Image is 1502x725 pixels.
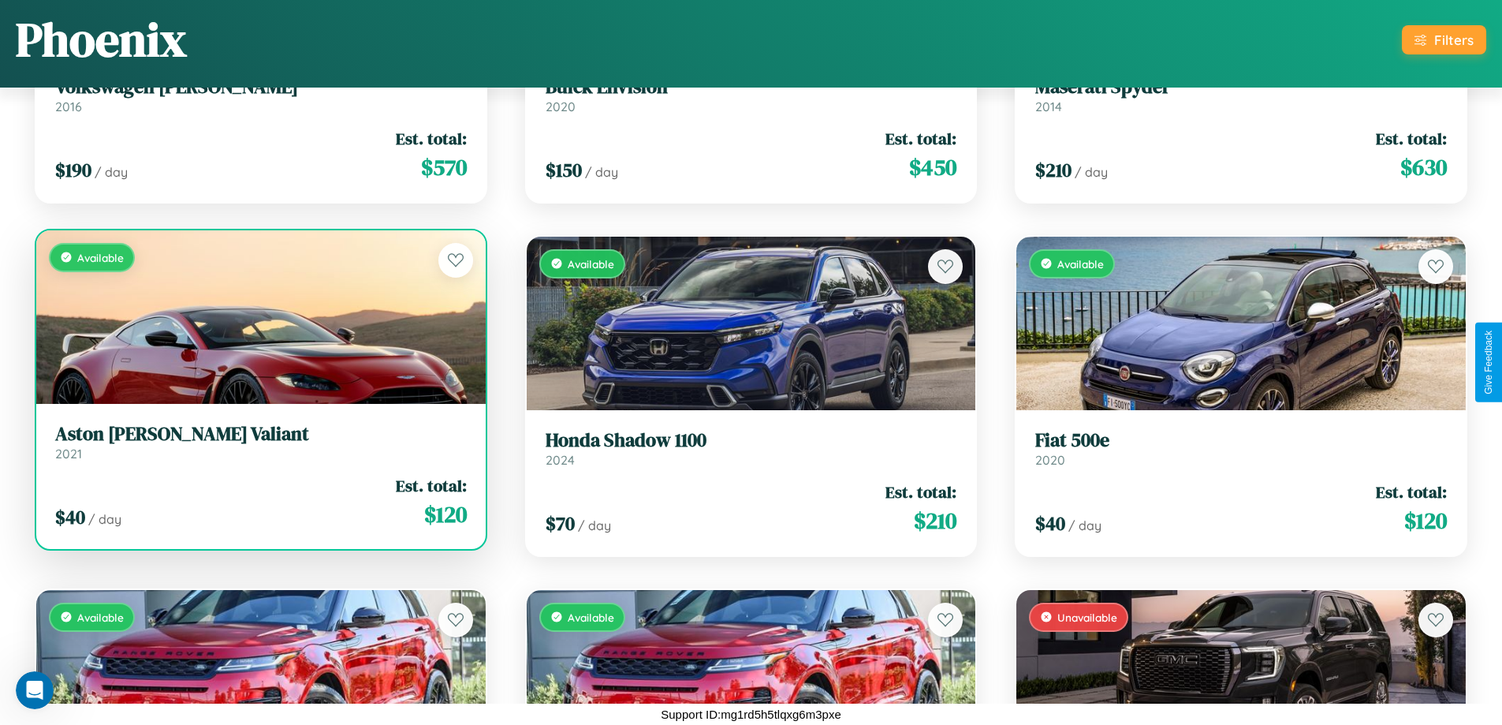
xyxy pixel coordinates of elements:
span: Unavailable [1057,611,1117,624]
span: $ 210 [1035,157,1072,183]
span: / day [95,164,128,180]
div: Give Feedback [1483,331,1494,394]
span: 2021 [55,446,82,462]
span: $ 120 [1404,505,1447,536]
span: Available [568,611,614,624]
h3: Buick Envision [546,76,957,99]
span: Est. total: [1376,480,1447,503]
span: Est. total: [885,127,956,150]
span: / day [578,518,611,533]
span: $ 210 [914,505,956,536]
span: / day [1068,518,1101,533]
span: $ 70 [546,510,575,536]
span: $ 150 [546,157,582,183]
span: 2016 [55,99,82,114]
h3: Aston [PERSON_NAME] Valiant [55,423,467,446]
span: Available [568,257,614,271]
span: $ 450 [909,151,956,183]
span: Est. total: [396,474,467,497]
span: / day [585,164,618,180]
a: Fiat 500e2020 [1035,429,1447,468]
span: 2024 [546,452,575,468]
a: Aston [PERSON_NAME] Valiant2021 [55,423,467,462]
span: Est. total: [396,127,467,150]
span: $ 630 [1400,151,1447,183]
span: Est. total: [1376,127,1447,150]
span: Available [1057,257,1104,271]
span: $ 120 [424,499,467,530]
span: $ 190 [55,157,91,183]
div: Filters [1434,32,1474,48]
span: 2020 [1035,452,1065,468]
a: Buick Envision2020 [546,76,957,114]
span: 2020 [546,99,576,114]
h3: Fiat 500e [1035,429,1447,452]
a: Honda Shadow 11002024 [546,429,957,468]
a: Maserati Spyder2014 [1035,76,1447,114]
span: 2014 [1035,99,1062,114]
span: Est. total: [885,480,956,503]
h3: Volkswagen [PERSON_NAME] [55,76,467,99]
span: $ 40 [55,504,85,530]
button: Filters [1402,25,1486,54]
span: Available [77,611,124,624]
span: / day [88,511,121,527]
span: Available [77,251,124,264]
h3: Maserati Spyder [1035,76,1447,99]
p: Support ID: mg1rd5h5tlqxg6m3pxe [661,704,840,725]
span: / day [1075,164,1108,180]
span: $ 40 [1035,510,1065,536]
h1: Phoenix [16,7,187,72]
h3: Honda Shadow 1100 [546,429,957,452]
span: $ 570 [421,151,467,183]
a: Volkswagen [PERSON_NAME]2016 [55,76,467,114]
iframe: Intercom live chat [16,671,54,709]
